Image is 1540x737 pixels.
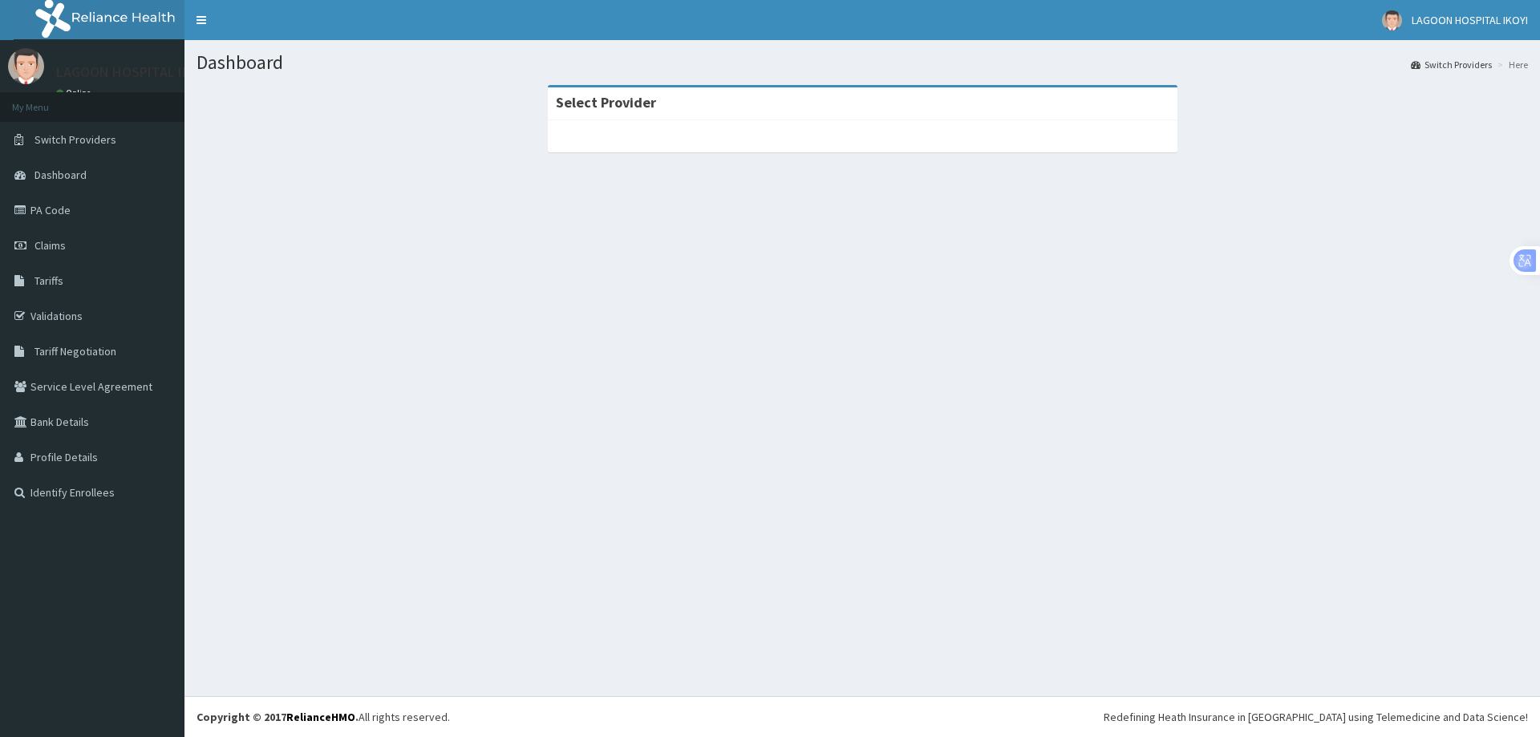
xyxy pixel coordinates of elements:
[34,132,116,147] span: Switch Providers
[184,696,1540,737] footer: All rights reserved.
[286,710,355,724] a: RelianceHMO
[197,710,359,724] strong: Copyright © 2017 .
[34,168,87,182] span: Dashboard
[34,273,63,288] span: Tariffs
[1493,58,1528,71] li: Here
[1104,709,1528,725] div: Redefining Heath Insurance in [GEOGRAPHIC_DATA] using Telemedicine and Data Science!
[197,52,1528,73] h1: Dashboard
[56,65,211,79] p: LAGOON HOSPITAL IKOYI
[1411,58,1492,71] a: Switch Providers
[1412,13,1528,27] span: LAGOON HOSPITAL IKOYI
[34,344,116,358] span: Tariff Negotiation
[556,93,656,111] strong: Select Provider
[8,48,44,84] img: User Image
[56,87,95,99] a: Online
[34,238,66,253] span: Claims
[1382,10,1402,30] img: User Image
